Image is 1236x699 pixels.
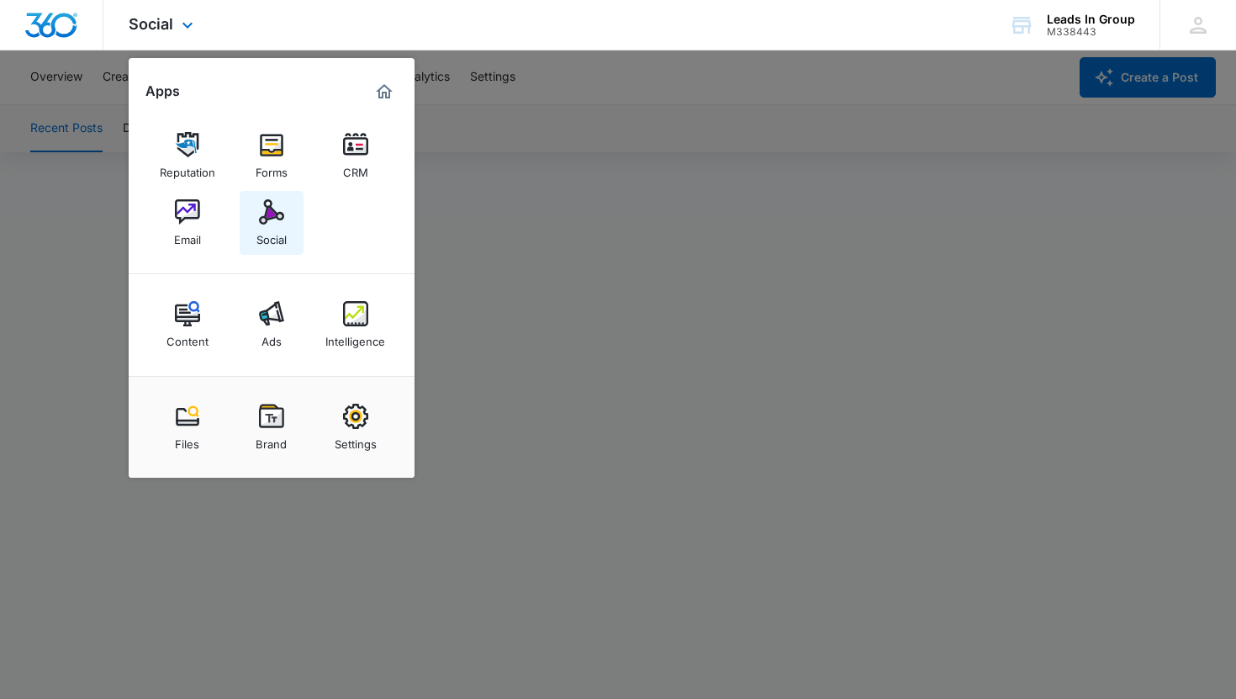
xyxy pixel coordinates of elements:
[240,124,304,188] a: Forms
[145,83,180,99] h2: Apps
[129,15,173,33] span: Social
[324,124,388,188] a: CRM
[1047,13,1135,26] div: account name
[160,157,215,179] div: Reputation
[256,157,288,179] div: Forms
[261,326,282,348] div: Ads
[256,429,287,451] div: Brand
[156,191,219,255] a: Email
[174,225,201,246] div: Email
[175,429,199,451] div: Files
[156,293,219,357] a: Content
[1047,26,1135,38] div: account id
[325,326,385,348] div: Intelligence
[240,293,304,357] a: Ads
[240,395,304,459] a: Brand
[324,395,388,459] a: Settings
[166,326,209,348] div: Content
[335,429,377,451] div: Settings
[371,78,398,105] a: Marketing 360® Dashboard
[256,225,287,246] div: Social
[156,124,219,188] a: Reputation
[324,293,388,357] a: Intelligence
[156,395,219,459] a: Files
[240,191,304,255] a: Social
[343,157,368,179] div: CRM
